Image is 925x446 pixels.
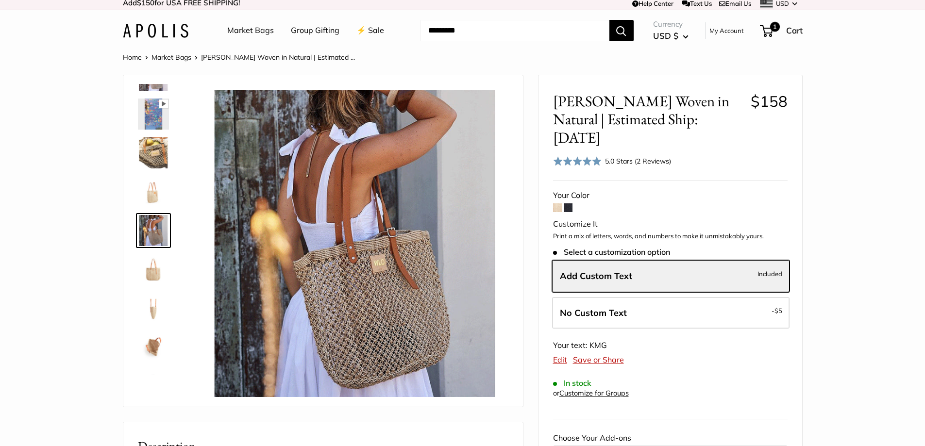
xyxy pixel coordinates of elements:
[774,307,782,314] span: $5
[553,379,591,388] span: In stock
[553,188,788,203] div: Your Color
[123,24,188,38] img: Apolis
[201,53,355,62] span: [PERSON_NAME] Woven in Natural | Estimated ...
[138,254,169,285] img: Mercado Woven in Natural | Estimated Ship: Oct. 19th
[138,370,169,401] img: Mercado Woven in Natural | Estimated Ship: Oct. 19th
[770,22,779,32] span: 1
[560,307,627,318] span: No Custom Text
[136,135,171,170] a: Mercado Woven in Natural | Estimated Ship: Oct. 19th
[553,355,567,364] a: Edit
[653,31,678,41] span: USD $
[709,25,744,36] a: My Account
[356,23,384,38] a: ⚡️ Sale
[151,53,191,62] a: Market Bags
[138,215,169,246] img: Mercado Woven in Natural | Estimated Ship: Oct. 19th
[138,331,169,363] img: Mercado Woven in Natural | Estimated Ship: Oct. 19th
[573,355,624,364] a: Save or Share
[751,92,788,111] span: $158
[553,154,672,168] div: 5.0 Stars (2 Reviews)
[609,20,634,41] button: Search
[761,23,803,38] a: 1 Cart
[136,291,171,326] a: Mercado Woven in Natural | Estimated Ship: Oct. 19th
[136,252,171,287] a: Mercado Woven in Natural | Estimated Ship: Oct. 19th
[227,23,274,38] a: Market Bags
[560,270,632,281] span: Add Custom Text
[552,260,790,292] label: Add Custom Text
[553,340,607,350] span: Your text: KMG
[552,297,790,329] label: Leave Blank
[136,368,171,403] a: Mercado Woven in Natural | Estimated Ship: Oct. 19th
[653,28,689,44] button: USD $
[123,53,142,62] a: Home
[136,213,171,248] a: Mercado Woven in Natural | Estimated Ship: Oct. 19th
[420,20,609,41] input: Search...
[553,231,788,241] p: Print a mix of letters, words, and numbers to make it unmistakably yours.
[123,51,355,64] nav: Breadcrumb
[136,174,171,209] a: Mercado Woven in Natural | Estimated Ship: Oct. 19th
[138,176,169,207] img: Mercado Woven in Natural | Estimated Ship: Oct. 19th
[553,92,743,147] span: [PERSON_NAME] Woven in Natural | Estimated Ship: [DATE]
[291,23,339,38] a: Group Gifting
[653,17,689,31] span: Currency
[553,217,788,231] div: Customize It
[138,99,169,130] img: Mercado Woven in Natural | Estimated Ship: Oct. 19th
[138,293,169,324] img: Mercado Woven in Natural | Estimated Ship: Oct. 19th
[553,387,629,400] div: or
[138,137,169,168] img: Mercado Woven in Natural | Estimated Ship: Oct. 19th
[772,305,782,316] span: -
[559,389,629,397] a: Customize for Groups
[786,25,803,35] span: Cart
[605,156,671,166] div: 5.0 Stars (2 Reviews)
[201,90,508,397] img: Mercado Woven in Natural | Estimated Ship: Oct. 19th
[136,330,171,364] a: Mercado Woven in Natural | Estimated Ship: Oct. 19th
[136,97,171,132] a: Mercado Woven in Natural | Estimated Ship: Oct. 19th
[757,268,782,280] span: Included
[8,409,104,438] iframe: Sign Up via Text for Offers
[553,248,670,257] span: Select a customization option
